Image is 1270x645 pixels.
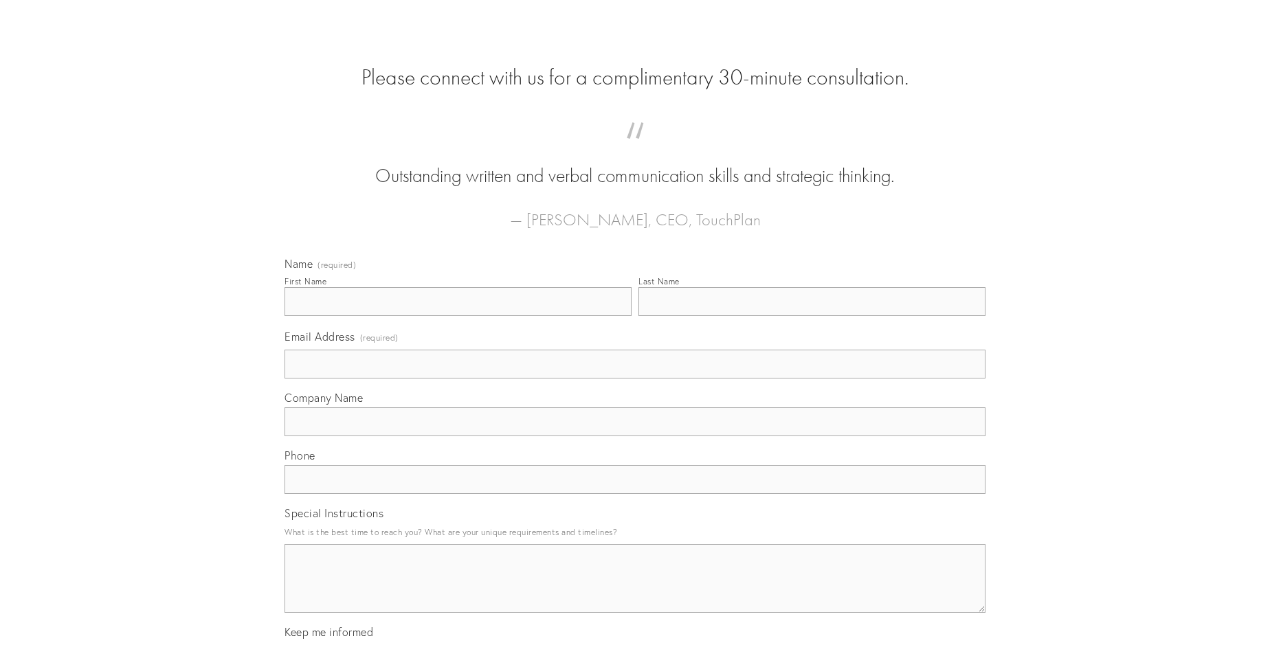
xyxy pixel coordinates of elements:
span: Keep me informed [285,625,373,639]
span: Company Name [285,391,363,405]
blockquote: Outstanding written and verbal communication skills and strategic thinking. [307,136,963,190]
figcaption: — [PERSON_NAME], CEO, TouchPlan [307,190,963,234]
span: Name [285,257,313,271]
span: “ [307,136,963,163]
span: Phone [285,449,315,462]
p: What is the best time to reach you? What are your unique requirements and timelines? [285,523,985,541]
span: Email Address [285,330,355,343]
div: First Name [285,276,326,286]
div: Last Name [638,276,680,286]
span: Special Instructions [285,506,383,520]
h2: Please connect with us for a complimentary 30-minute consultation. [285,65,985,91]
span: (required) [317,261,356,269]
span: (required) [360,328,399,347]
